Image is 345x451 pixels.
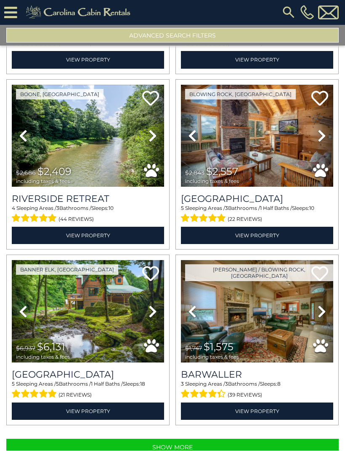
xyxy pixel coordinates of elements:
[185,265,333,282] a: [PERSON_NAME] / Blowing Rock, [GEOGRAPHIC_DATA]
[181,85,333,188] img: thumbnail_163267507.jpeg
[91,381,123,387] span: 1 Half Baths /
[12,193,164,205] a: Riverside Retreat
[140,381,145,387] span: 18
[181,193,333,205] a: [GEOGRAPHIC_DATA]
[206,166,238,178] span: $2,557
[109,205,114,212] span: 10
[277,381,281,387] span: 8
[56,381,59,387] span: 5
[204,341,234,353] span: $1,575
[21,4,138,21] img: Khaki-logo.png
[58,214,94,225] span: (44 reviews)
[281,5,296,20] img: search-regular.svg
[12,51,164,69] a: View Property
[12,403,164,420] a: View Property
[185,169,204,177] span: $2,843
[12,205,164,225] div: Sleeping Areas / Bathrooms / Sleeps:
[228,390,262,401] span: (39 reviews)
[225,205,228,212] span: 3
[12,381,15,387] span: 5
[181,51,333,69] a: View Property
[12,381,164,401] div: Sleeping Areas / Bathrooms / Sleeps:
[12,227,164,244] a: View Property
[16,265,118,275] a: Banner Elk, [GEOGRAPHIC_DATA]
[16,169,36,177] span: $2,686
[225,381,228,387] span: 3
[181,369,333,381] a: Barwaller
[37,166,72,178] span: $2,409
[142,90,159,108] a: Add to favorites
[16,179,72,184] span: including taxes & fees
[181,260,333,363] img: thumbnail_163260986.jpeg
[142,266,159,284] a: Add to favorites
[16,345,35,352] span: $6,937
[6,28,339,43] button: Advanced Search Filters
[12,260,164,363] img: thumbnail_163277844.jpeg
[181,381,333,401] div: Sleeping Areas / Bathrooms / Sleeps:
[181,193,333,205] h3: Blue Ridge View
[16,354,70,360] span: including taxes & fees
[12,205,15,212] span: 4
[228,214,262,225] span: (22 reviews)
[185,89,296,100] a: Blowing Rock, [GEOGRAPHIC_DATA]
[181,227,333,244] a: View Property
[12,369,164,381] a: [GEOGRAPHIC_DATA]
[37,341,65,353] span: $6,131
[298,5,316,20] a: [PHONE_NUMBER]
[12,369,164,381] h3: Eagle Ridge Falls
[12,85,164,188] img: thumbnail_163264799.jpeg
[185,179,239,184] span: including taxes & fees
[185,354,239,360] span: including taxes & fees
[260,205,292,212] span: 1 Half Baths /
[181,381,184,387] span: 3
[181,403,333,420] a: View Property
[311,90,328,108] a: Add to favorites
[181,205,333,225] div: Sleeping Areas / Bathrooms / Sleeps:
[16,89,103,100] a: Boone, [GEOGRAPHIC_DATA]
[309,205,314,212] span: 10
[56,205,59,212] span: 3
[58,390,92,401] span: (21 reviews)
[181,205,184,212] span: 5
[185,345,202,352] span: $1,747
